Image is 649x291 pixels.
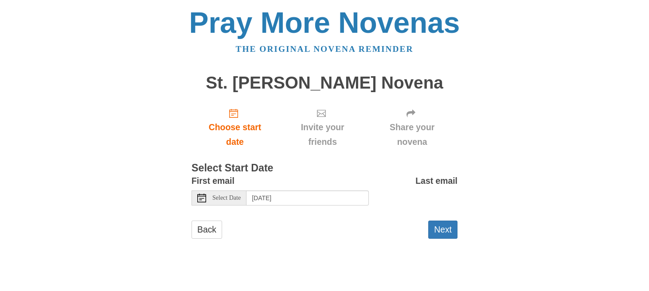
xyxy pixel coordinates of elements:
div: Click "Next" to confirm your start date first. [367,101,457,154]
a: The original novena reminder [236,44,414,54]
button: Next [428,221,457,239]
label: First email [192,174,235,188]
span: Invite your friends [287,120,358,149]
div: Click "Next" to confirm your start date first. [278,101,367,154]
span: Select Date [212,195,241,201]
a: Choose start date [192,101,278,154]
label: Last email [415,174,457,188]
a: Pray More Novenas [189,6,460,39]
span: Share your novena [375,120,449,149]
h1: St. [PERSON_NAME] Novena [192,74,457,93]
a: Back [192,221,222,239]
h3: Select Start Date [192,163,457,174]
span: Choose start date [200,120,270,149]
